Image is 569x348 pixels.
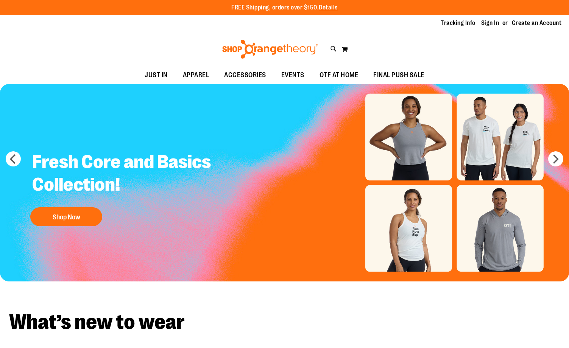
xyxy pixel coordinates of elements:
span: EVENTS [281,67,304,84]
span: FINAL PUSH SALE [373,67,424,84]
img: Shop Orangetheory [221,40,319,59]
a: Details [319,4,338,11]
h2: What’s new to wear [9,312,560,332]
button: prev [6,151,21,166]
a: APPAREL [175,67,217,84]
a: Tracking Info [441,19,475,27]
p: FREE Shipping, orders over $150. [231,3,338,12]
span: ACCESSORIES [224,67,266,84]
span: JUST IN [145,67,168,84]
button: next [548,151,563,166]
a: OTF AT HOME [312,67,366,84]
a: FINAL PUSH SALE [366,67,432,84]
h2: Fresh Core and Basics Collection! [27,145,226,204]
a: EVENTS [274,67,312,84]
button: Shop Now [30,207,102,226]
a: Fresh Core and Basics Collection! Shop Now [27,145,226,230]
a: Sign In [481,19,499,27]
span: APPAREL [183,67,209,84]
a: JUST IN [137,67,175,84]
span: OTF AT HOME [320,67,359,84]
a: Create an Account [512,19,562,27]
a: ACCESSORIES [217,67,274,84]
